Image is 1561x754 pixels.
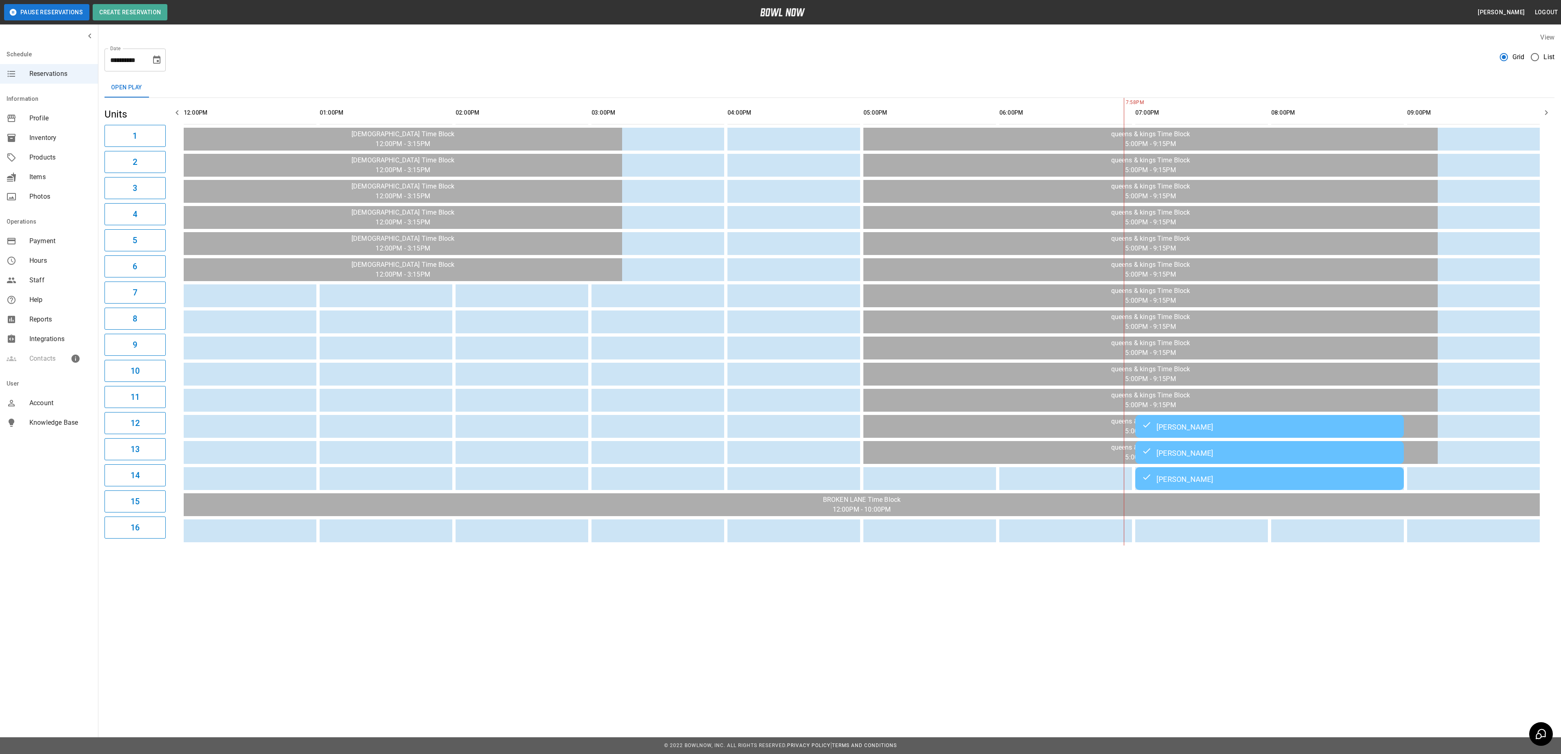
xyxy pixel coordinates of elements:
h6: 13 [131,443,140,456]
span: Payment [29,236,91,246]
span: Help [29,295,91,305]
button: Open Play [105,78,149,98]
a: Privacy Policy [787,743,830,748]
button: 5 [105,229,166,251]
th: 06:00PM [999,101,1132,124]
span: List [1543,52,1554,62]
div: inventory tabs [105,78,1554,98]
h6: 5 [133,234,137,247]
span: Staff [29,275,91,285]
h6: 16 [131,521,140,534]
th: 04:00PM [727,101,860,124]
th: 01:00PM [320,101,452,124]
button: Create Reservation [93,4,167,20]
button: 9 [105,334,166,356]
span: Reports [29,315,91,324]
h5: Units [105,108,166,121]
h6: 3 [133,182,137,195]
button: 7 [105,282,166,304]
span: Knowledge Base [29,418,91,428]
th: 07:00PM [1135,101,1268,124]
span: Products [29,153,91,162]
button: 6 [105,255,166,277]
span: Reservations [29,69,91,79]
span: Integrations [29,334,91,344]
button: [PERSON_NAME] [1474,5,1528,20]
button: 11 [105,386,166,408]
span: Inventory [29,133,91,143]
th: 08:00PM [1271,101,1404,124]
h6: 11 [131,390,140,404]
h6: 10 [131,364,140,377]
button: 1 [105,125,166,147]
button: 14 [105,464,166,486]
button: Choose date, selected date is Aug 27, 2025 [149,52,165,68]
th: 12:00PM [184,101,316,124]
span: Photos [29,192,91,202]
button: 12 [105,412,166,434]
th: 09:00PM [1407,101,1540,124]
button: 2 [105,151,166,173]
button: 15 [105,490,166,512]
button: 10 [105,360,166,382]
button: Logout [1532,5,1561,20]
h6: 12 [131,417,140,430]
h6: 1 [133,129,137,142]
label: View [1540,33,1554,41]
h6: 7 [133,286,137,299]
span: © 2022 BowlNow, Inc. All Rights Reserved. [664,743,787,748]
button: 4 [105,203,166,225]
img: logo [760,8,805,16]
span: Hours [29,256,91,266]
h6: 4 [133,208,137,221]
h6: 8 [133,312,137,325]
table: sticky table [180,98,1543,546]
h6: 15 [131,495,140,508]
h6: 9 [133,338,137,351]
span: Grid [1512,52,1525,62]
div: [PERSON_NAME] [1142,421,1397,431]
span: Profile [29,113,91,123]
h6: 2 [133,155,137,169]
a: Terms and Conditions [832,743,897,748]
button: 3 [105,177,166,199]
span: Account [29,398,91,408]
span: Items [29,172,91,182]
div: [PERSON_NAME] [1142,448,1397,457]
span: 7:58PM [1124,99,1126,107]
button: 8 [105,308,166,330]
button: 16 [105,517,166,539]
h6: 6 [133,260,137,273]
h6: 14 [131,469,140,482]
th: 02:00PM [456,101,588,124]
th: 05:00PM [863,101,996,124]
button: 13 [105,438,166,460]
button: Pause Reservations [4,4,89,20]
th: 03:00PM [591,101,724,124]
div: [PERSON_NAME] [1142,474,1397,483]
